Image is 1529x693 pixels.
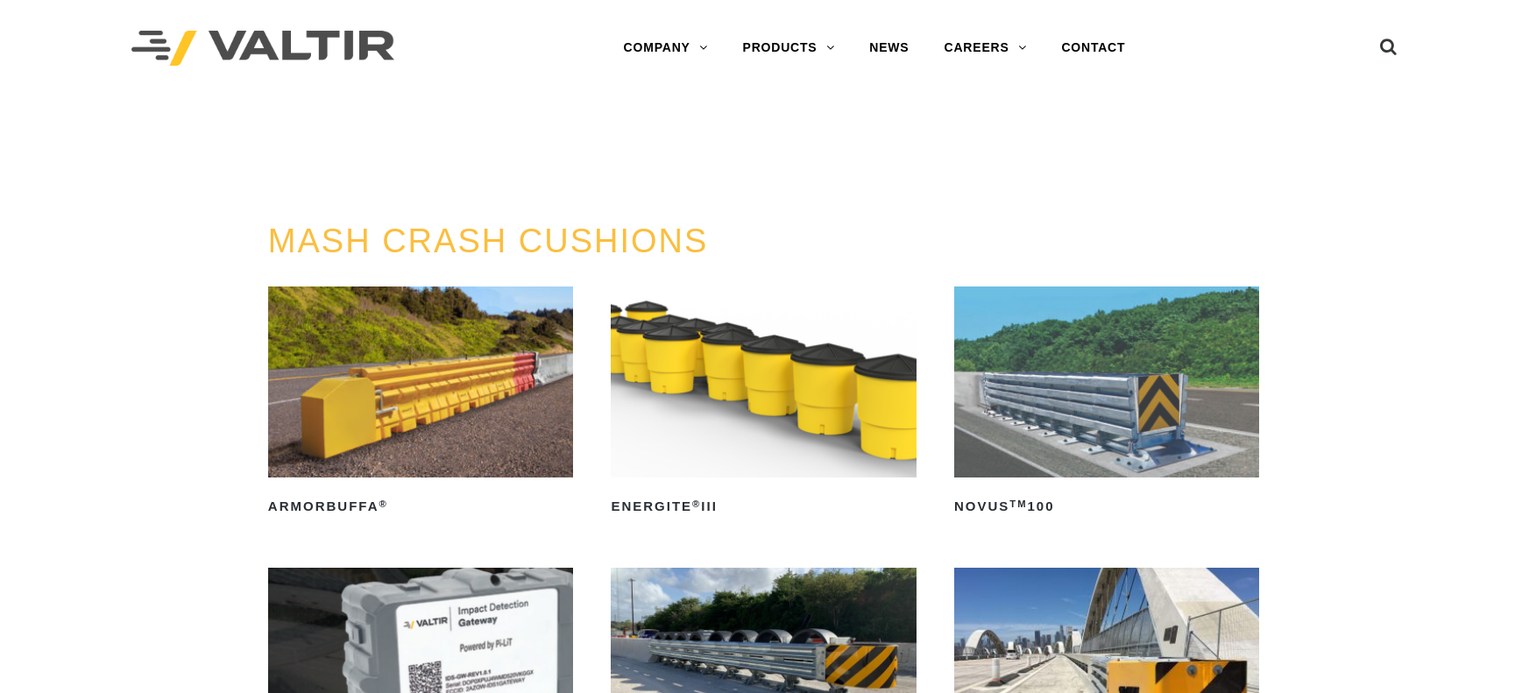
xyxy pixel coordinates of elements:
a: CAREERS [927,31,1044,66]
img: Valtir [131,31,394,67]
a: CONTACT [1044,31,1143,66]
a: PRODUCTS [726,31,853,66]
sup: TM [1009,499,1027,509]
h2: ENERGITE III [611,493,916,521]
sup: ® [692,499,701,509]
a: ENERGITE®III [611,286,916,520]
h2: ArmorBuffa [268,493,573,521]
a: NEWS [852,31,926,66]
h2: NOVUS 100 [954,493,1259,521]
sup: ® [379,499,387,509]
a: MASH CRASH CUSHIONS [268,223,709,259]
a: NOVUSTM100 [954,286,1259,520]
a: COMPANY [606,31,726,66]
a: ArmorBuffa® [268,286,573,520]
